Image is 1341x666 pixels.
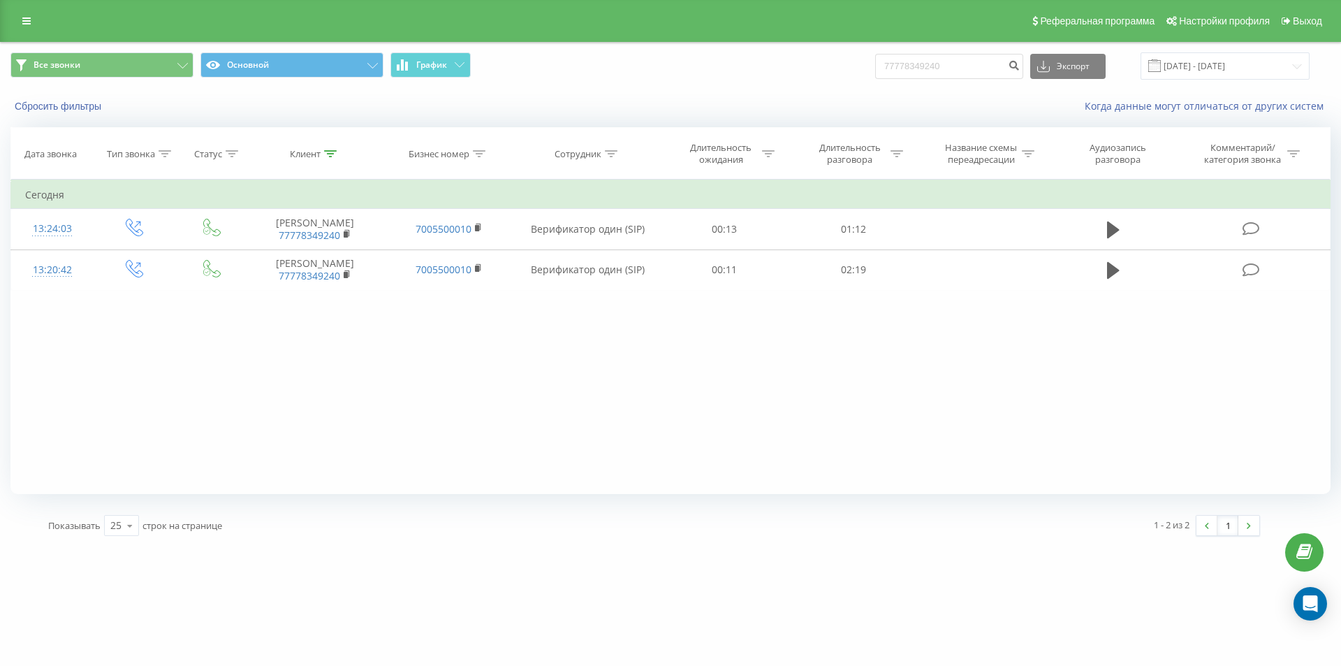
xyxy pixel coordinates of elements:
[279,229,340,242] a: 77778349240
[684,142,759,166] div: Длительность ожидания
[1293,15,1322,27] span: Выход
[10,100,108,113] button: Сбросить фильтры
[1202,142,1284,166] div: Комментарий/категория звонка
[25,256,80,284] div: 13:20:42
[248,209,382,249] td: [PERSON_NAME]
[34,59,80,71] span: Все звонки
[1030,54,1106,79] button: Экспорт
[25,215,80,242] div: 13:24:03
[1085,99,1331,113] a: Когда данные могут отличаться от других систем
[416,222,471,236] a: 7005500010
[107,148,155,160] div: Тип звонка
[812,142,887,166] div: Длительность разговора
[944,142,1018,166] div: Название схемы переадресации
[1073,142,1164,166] div: Аудиозапись разговора
[24,148,77,160] div: Дата звонка
[11,181,1331,209] td: Сегодня
[660,209,789,249] td: 00:13
[290,148,321,160] div: Клиент
[110,519,122,533] div: 25
[200,52,383,78] button: Основной
[515,249,660,290] td: Верификатор один (SIP)
[248,249,382,290] td: [PERSON_NAME]
[10,52,193,78] button: Все звонки
[279,269,340,282] a: 77778349240
[1217,516,1238,535] a: 1
[555,148,601,160] div: Сотрудник
[48,519,101,532] span: Показывать
[789,209,917,249] td: 01:12
[875,54,1023,79] input: Поиск по номеру
[660,249,789,290] td: 00:11
[1040,15,1155,27] span: Реферальная программа
[142,519,222,532] span: строк на странице
[416,263,471,276] a: 7005500010
[416,60,447,70] span: График
[515,209,660,249] td: Верификатор один (SIP)
[194,148,222,160] div: Статус
[1154,518,1189,532] div: 1 - 2 из 2
[1294,587,1327,621] div: Open Intercom Messenger
[1179,15,1270,27] span: Настройки профиля
[789,249,917,290] td: 02:19
[390,52,471,78] button: График
[409,148,469,160] div: Бизнес номер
